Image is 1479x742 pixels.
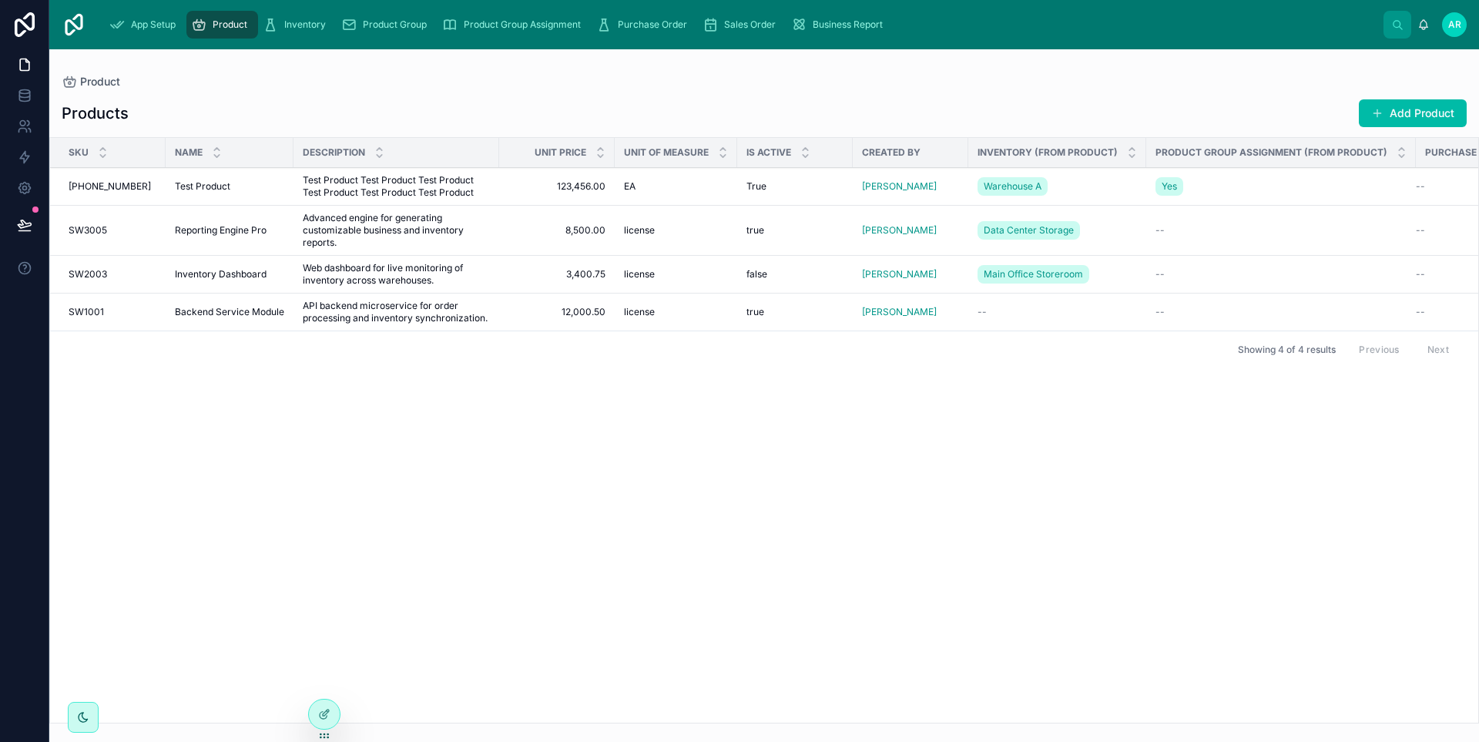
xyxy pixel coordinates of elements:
span: Inventory (from Product) [978,146,1118,159]
span: Purchase Order [618,18,687,31]
a: Inventory [258,11,337,39]
span: license [624,268,655,280]
a: Test Product [175,180,284,193]
a: Backend Service Module [175,306,284,318]
a: Reporting Engine Pro [175,224,284,237]
a: Main Office Storeroom [978,262,1137,287]
span: Test Product [175,180,230,193]
a: -- [1155,268,1407,280]
span: Sku [69,146,89,159]
span: Product [80,74,120,89]
span: [PHONE_NUMBER] [69,180,151,193]
span: AR [1448,18,1461,31]
span: -- [1416,306,1425,318]
a: SW2003 [69,268,156,280]
a: API backend microservice for order processing and inventory synchronization. [303,300,490,324]
span: Description [303,146,365,159]
a: EA [624,180,728,193]
span: -- [1155,268,1165,280]
span: SW1001 [69,306,104,318]
a: 12,000.50 [508,306,605,318]
span: SW2003 [69,268,107,280]
a: Web dashboard for live monitoring of inventory across warehouses. [303,262,490,287]
span: -- [1416,268,1425,280]
span: Product [213,18,247,31]
a: Inventory Dashboard [175,268,284,280]
a: license [624,268,728,280]
a: 8,500.00 [508,224,605,237]
span: True [746,180,766,193]
a: Sales Order [698,11,786,39]
a: -- [978,306,1137,318]
a: false [746,268,843,280]
span: Data Center Storage [984,224,1074,237]
span: Name [175,146,203,159]
span: Product Group [363,18,427,31]
a: Product [62,74,120,89]
a: Product Group [337,11,438,39]
span: Is Active [746,146,791,159]
span: -- [1416,180,1425,193]
span: true [746,306,764,318]
span: Unit Price [535,146,586,159]
a: license [624,306,728,318]
span: Product Group Assignment (from Product) [1155,146,1387,159]
a: [PERSON_NAME] [862,180,937,193]
span: -- [978,306,987,318]
span: Inventory Dashboard [175,268,267,280]
a: Warehouse A [978,177,1048,196]
a: Product [186,11,258,39]
a: [PERSON_NAME] [862,306,937,318]
button: Add Product [1359,99,1467,127]
a: Business Report [786,11,894,39]
h1: Products [62,102,129,124]
a: [PERSON_NAME] [862,224,959,237]
a: 3,400.75 [508,268,605,280]
a: Advanced engine for generating customizable business and inventory reports. [303,212,490,249]
span: Business Report [813,18,883,31]
span: SW3005 [69,224,107,237]
img: App logo [62,12,86,37]
span: EA [624,180,636,193]
span: Main Office Storeroom [984,268,1083,280]
a: [PERSON_NAME] [862,224,937,237]
a: Test Product Test Product Test Product Test Product Test Product Test Product [303,174,490,199]
a: App Setup [105,11,186,39]
a: 123,456.00 [508,180,605,193]
a: Product Group Assignment [438,11,592,39]
span: Created By [862,146,921,159]
span: App Setup [131,18,176,31]
div: scrollable content [99,8,1383,42]
span: Warehouse A [984,180,1041,193]
a: Main Office Storeroom [978,265,1089,284]
a: Yes [1155,177,1183,196]
a: [PERSON_NAME] [862,268,959,280]
a: Warehouse A [978,174,1137,199]
a: Purchase Order [592,11,698,39]
a: license [624,224,728,237]
span: -- [1155,224,1165,237]
span: license [624,306,655,318]
a: -- [1155,306,1407,318]
span: Unit Of Measure [624,146,709,159]
a: Data Center Storage [978,218,1137,243]
span: license [624,224,655,237]
span: Product Group Assignment [464,18,581,31]
span: Sales Order [724,18,776,31]
span: -- [1155,306,1165,318]
a: [PERSON_NAME] [862,180,959,193]
span: -- [1416,224,1425,237]
a: [PHONE_NUMBER] [69,180,156,193]
a: true [746,224,843,237]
